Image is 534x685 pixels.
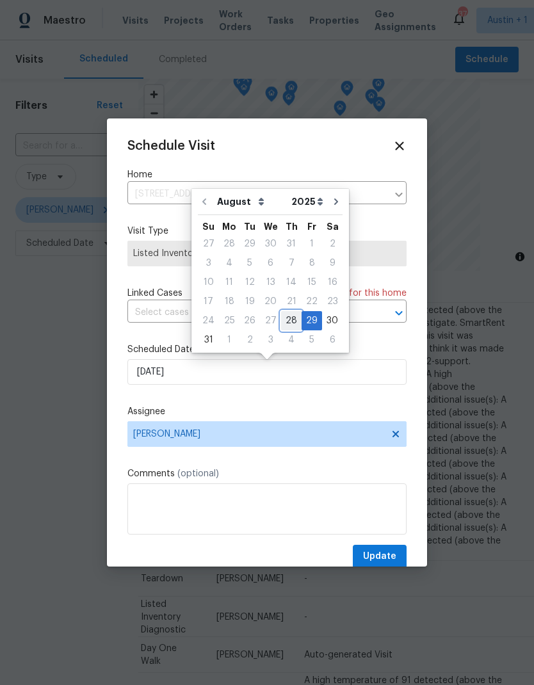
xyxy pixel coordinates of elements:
[322,254,343,272] div: 9
[302,235,322,253] div: 1
[322,293,343,310] div: 23
[322,235,343,253] div: 2
[198,293,219,310] div: 17
[198,235,219,253] div: 27
[327,222,339,231] abbr: Saturday
[281,311,302,330] div: Thu Aug 28 2025
[219,254,239,273] div: Mon Aug 04 2025
[322,330,343,350] div: Sat Sep 06 2025
[260,312,281,330] div: 27
[302,234,322,254] div: Fri Aug 01 2025
[219,292,239,311] div: Mon Aug 18 2025
[302,293,322,310] div: 22
[198,273,219,291] div: 10
[198,330,219,350] div: Sun Aug 31 2025
[239,234,260,254] div: Tue Jul 29 2025
[127,287,182,300] span: Linked Cases
[281,273,302,291] div: 14
[239,254,260,273] div: Tue Aug 05 2025
[390,304,408,322] button: Open
[198,273,219,292] div: Sun Aug 10 2025
[127,168,407,181] label: Home
[219,293,239,310] div: 18
[322,273,343,291] div: 16
[239,273,260,292] div: Tue Aug 12 2025
[198,312,219,330] div: 24
[260,331,281,349] div: 3
[302,331,322,349] div: 5
[239,330,260,350] div: Tue Sep 02 2025
[281,273,302,292] div: Thu Aug 14 2025
[286,222,298,231] abbr: Thursday
[322,234,343,254] div: Sat Aug 02 2025
[260,254,281,273] div: Wed Aug 06 2025
[177,469,219,478] span: (optional)
[281,254,302,273] div: Thu Aug 07 2025
[260,330,281,350] div: Wed Sep 03 2025
[198,254,219,272] div: 3
[302,292,322,311] div: Fri Aug 22 2025
[219,254,239,272] div: 4
[260,273,281,291] div: 13
[392,139,407,153] span: Close
[260,234,281,254] div: Wed Jul 30 2025
[202,222,214,231] abbr: Sunday
[239,292,260,311] div: Tue Aug 19 2025
[322,273,343,292] div: Sat Aug 16 2025
[239,254,260,272] div: 5
[288,192,327,211] select: Year
[281,331,302,349] div: 4
[127,184,387,204] input: Enter in an address
[302,311,322,330] div: Fri Aug 29 2025
[219,312,239,330] div: 25
[322,312,343,330] div: 30
[363,549,396,565] span: Update
[264,222,278,231] abbr: Wednesday
[307,222,316,231] abbr: Friday
[219,331,239,349] div: 1
[244,222,255,231] abbr: Tuesday
[260,293,281,310] div: 20
[260,254,281,272] div: 6
[260,311,281,330] div: Wed Aug 27 2025
[322,331,343,349] div: 6
[281,235,302,253] div: 31
[198,234,219,254] div: Sun Jul 27 2025
[219,234,239,254] div: Mon Jul 28 2025
[219,235,239,253] div: 28
[219,330,239,350] div: Mon Sep 01 2025
[127,343,407,356] label: Scheduled Date
[127,405,407,418] label: Assignee
[219,311,239,330] div: Mon Aug 25 2025
[219,273,239,292] div: Mon Aug 11 2025
[133,247,401,260] span: Listed Inventory Diagnostic
[302,273,322,292] div: Fri Aug 15 2025
[133,429,384,439] span: [PERSON_NAME]
[302,273,322,291] div: 15
[302,254,322,272] div: 8
[239,311,260,330] div: Tue Aug 26 2025
[260,235,281,253] div: 30
[239,273,260,291] div: 12
[281,234,302,254] div: Thu Jul 31 2025
[198,311,219,330] div: Sun Aug 24 2025
[214,192,288,211] select: Month
[239,235,260,253] div: 29
[260,292,281,311] div: Wed Aug 20 2025
[322,311,343,330] div: Sat Aug 30 2025
[281,330,302,350] div: Thu Sep 04 2025
[239,312,260,330] div: 26
[198,292,219,311] div: Sun Aug 17 2025
[281,293,302,310] div: 21
[327,189,346,214] button: Go to next month
[322,254,343,273] div: Sat Aug 09 2025
[239,331,260,349] div: 2
[198,331,219,349] div: 31
[302,312,322,330] div: 29
[198,254,219,273] div: Sun Aug 03 2025
[127,303,371,323] input: Select cases
[127,140,215,152] span: Schedule Visit
[281,292,302,311] div: Thu Aug 21 2025
[353,545,407,568] button: Update
[127,359,407,385] input: M/D/YYYY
